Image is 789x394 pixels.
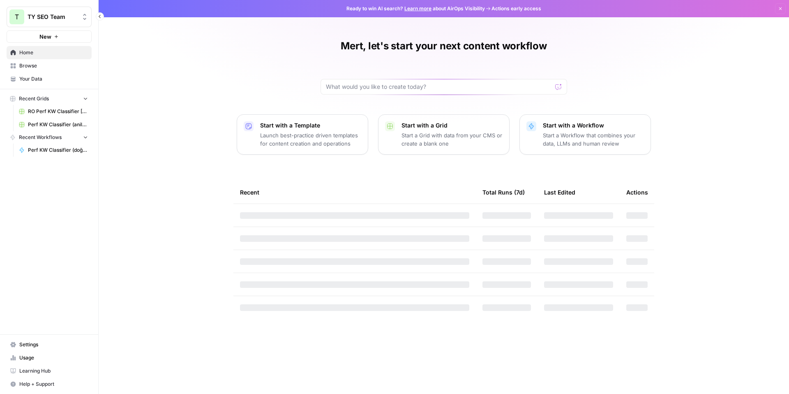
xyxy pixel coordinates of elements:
[39,32,51,41] span: New
[346,5,485,12] span: Ready to win AI search? about AirOps Visibility
[544,181,575,204] div: Last Edited
[15,105,92,118] a: RO Perf KW Classifier [Anil] Grid
[543,131,644,148] p: Start a Workflow that combines your data, LLMs and human review
[491,5,541,12] span: Actions early access
[28,121,88,128] span: Perf KW Classifier (anil&mert cuma günü sonu AR)
[7,46,92,59] a: Home
[28,146,88,154] span: Perf KW Classifier (doğuş & mert & Anıl edition)
[404,5,431,12] a: Learn more
[482,181,525,204] div: Total Runs (7d)
[28,13,77,21] span: TY SEO Team
[28,108,88,115] span: RO Perf KW Classifier [Anil] Grid
[7,378,92,391] button: Help + Support
[7,30,92,43] button: New
[19,380,88,388] span: Help + Support
[401,121,503,130] p: Start with a Grid
[237,114,368,155] button: Start with a TemplateLaunch best-practice driven templates for content creation and operations
[626,181,648,204] div: Actions
[260,131,361,148] p: Launch best-practice driven templates for content creation and operations
[19,49,88,56] span: Home
[15,12,19,22] span: T
[7,93,92,105] button: Recent Grids
[378,114,510,155] button: Start with a GridStart a Grid with data from your CMS or create a blank one
[401,131,503,148] p: Start a Grid with data from your CMS or create a blank one
[543,121,644,130] p: Start with a Workflow
[19,134,62,141] span: Recent Workflows
[7,131,92,144] button: Recent Workflows
[7,72,92,86] a: Your Data
[260,121,361,130] p: Start with a Template
[15,118,92,131] a: Perf KW Classifier (anil&mert cuma günü sonu AR)
[7,7,92,27] button: Workspace: TY SEO Team
[19,75,88,83] span: Your Data
[7,338,92,351] a: Settings
[19,341,88,348] span: Settings
[19,354,88,362] span: Usage
[19,367,88,375] span: Learning Hub
[7,351,92,364] a: Usage
[15,144,92,157] a: Perf KW Classifier (doğuş & mert & Anıl edition)
[19,62,88,70] span: Browse
[341,39,547,53] h1: Mert, let's start your next content workflow
[19,95,49,102] span: Recent Grids
[326,83,552,91] input: What would you like to create today?
[240,181,469,204] div: Recent
[7,364,92,378] a: Learning Hub
[7,59,92,72] a: Browse
[519,114,651,155] button: Start with a WorkflowStart a Workflow that combines your data, LLMs and human review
